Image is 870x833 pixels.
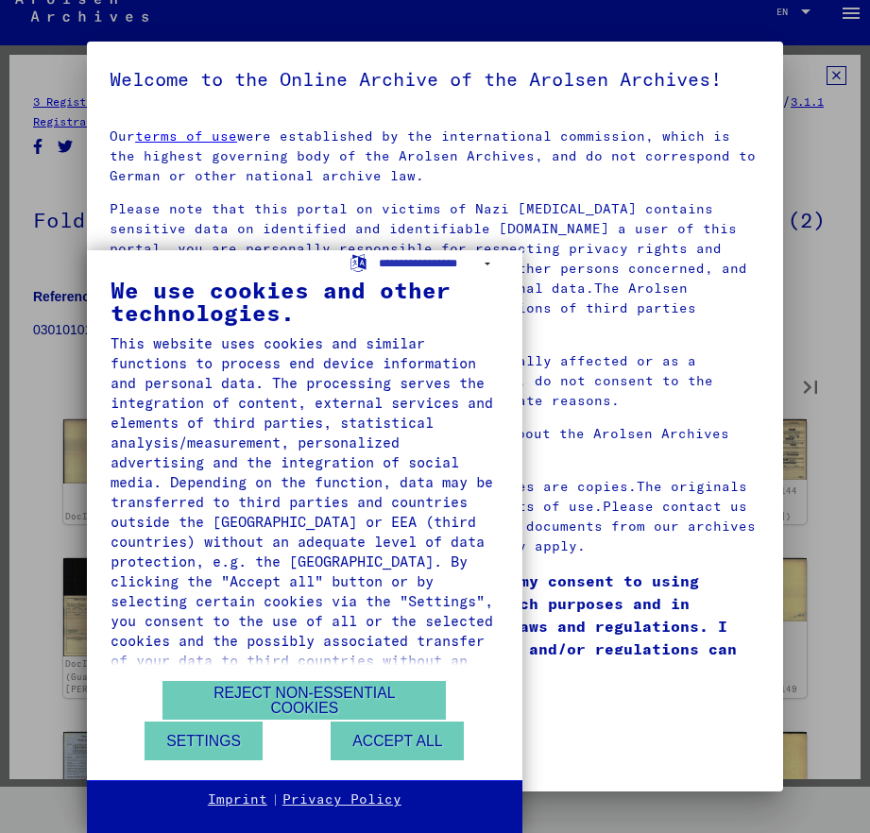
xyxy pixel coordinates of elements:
[162,681,446,720] button: Reject non-essential cookies
[111,279,499,324] div: We use cookies and other technologies.
[145,722,263,760] button: Settings
[282,790,401,809] a: Privacy Policy
[331,722,464,760] button: Accept all
[111,333,499,690] div: This website uses cookies and similar functions to process end device information and personal da...
[208,790,267,809] a: Imprint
